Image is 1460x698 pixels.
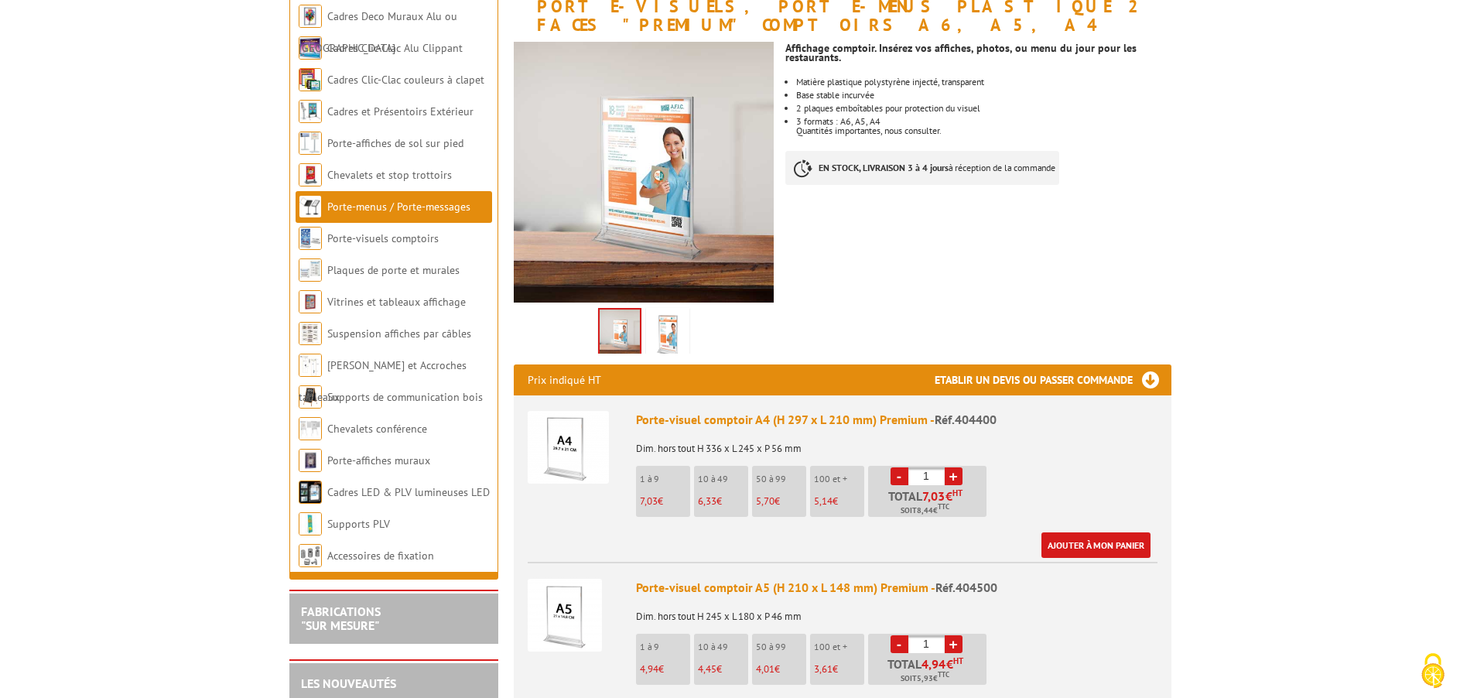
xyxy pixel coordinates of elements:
a: Chevalets conférence [327,422,427,436]
span: 5,93 [917,672,933,685]
li: 2 plaques emboîtables pour protection du visuel [796,104,1171,113]
a: Supports de communication bois [327,390,483,404]
span: € [945,490,952,502]
img: Cimaises et Accroches tableaux [299,354,322,377]
p: € [756,496,806,507]
p: 50 à 99 [756,474,806,484]
img: Cadres Deco Muraux Alu ou Bois [299,5,322,28]
a: - [891,467,908,485]
p: € [814,496,864,507]
img: Porte-affiches muraux [299,449,322,472]
img: Chevalets conférence [299,417,322,440]
img: Accessoires de fixation [299,544,322,567]
p: Total [872,490,986,517]
span: Soit € [901,672,949,685]
p: € [698,664,748,675]
img: Porte-visuel comptoir A4 (H 297 x L 210 mm) Premium [528,411,609,484]
a: + [945,467,963,485]
img: Vitrines et tableaux affichage [299,290,322,313]
p: Prix indiqué HT [528,364,601,395]
sup: HT [953,655,963,666]
span: 4,94 [640,662,658,676]
a: Plaques de porte et murales [327,263,460,277]
strong: Affichage comptoir. Insérez vos affiches, photos, ou menu du jour pour les restaurants. [785,41,1137,64]
img: Suspension affiches par câbles [299,322,322,345]
span: 4,45 [698,662,716,676]
img: Cadres LED & PLV lumineuses LED [299,481,322,504]
sup: TTC [938,502,949,511]
a: Suspension affiches par câbles [327,327,471,340]
a: Cadres Clic-Clac couleurs à clapet [327,73,484,87]
a: Cadres Deco Muraux Alu ou [GEOGRAPHIC_DATA] [299,9,457,55]
a: Porte-menus / Porte-messages [327,200,470,214]
a: Porte-visuels comptoirs [327,231,439,245]
div: Porte-visuel comptoir A4 (H 297 x L 210 mm) Premium - [636,411,1157,429]
img: Porte-visuel comptoir A5 (H 210 x L 148 mm) Premium [528,579,602,652]
a: FABRICATIONS"Sur Mesure" [301,604,381,633]
strong: EN STOCK, LIVRAISON 3 à 4 jours [819,162,949,173]
img: Chevalets et stop trottoirs [299,163,322,186]
li: Base stable incurvée [796,91,1171,100]
div: Porte-visuel comptoir A5 (H 210 x L 148 mm) Premium - [636,579,1157,597]
img: Cookies (fenêtre modale) [1414,652,1452,690]
span: 5,14 [814,494,833,508]
sup: TTC [938,670,949,679]
a: Supports PLV [327,517,390,531]
span: 4,01 [756,662,774,676]
p: 1 à 9 [640,474,690,484]
span: Réf.404500 [935,580,997,595]
a: Cadres Clic-Clac Alu Clippant [327,41,463,55]
a: Chevalets et stop trottoirs [327,168,452,182]
p: € [756,664,806,675]
img: Porte-visuels comptoirs [299,227,322,250]
a: - [891,635,908,653]
p: € [814,664,864,675]
span: 4,94 [921,658,946,670]
span: 6,33 [698,494,716,508]
img: Supports PLV [299,512,322,535]
a: Cadres LED & PLV lumineuses LED [327,485,490,499]
li: Matière plastique polystyrène injecté, transparent [796,77,1171,87]
img: porte_visuels_porte_menus_2_faces_premium_comptoirs_404400_mise_en_situation.jpg [514,42,774,303]
img: Cadres Clic-Clac couleurs à clapet [299,68,322,91]
a: Vitrines et tableaux affichage [327,295,466,309]
p: 10 à 49 [698,642,748,652]
p: 50 à 99 [756,642,806,652]
h3: Etablir un devis ou passer commande [935,364,1171,395]
a: + [945,635,963,653]
p: 100 et + [814,642,864,652]
span: 3,61 [814,662,833,676]
img: Plaques de porte et murales [299,258,322,282]
p: 1 à 9 [640,642,690,652]
p: 100 et + [814,474,864,484]
span: 7,03 [640,494,658,508]
li: 3 formats : A6, A5, A4 Quantités importantes, nous consulter. [796,117,1171,135]
p: € [640,496,690,507]
img: Porte-affiches de sol sur pied [299,132,322,155]
span: Réf.404400 [935,412,997,427]
span: € [946,658,953,670]
a: Cadres et Présentoirs Extérieur [327,104,474,118]
a: LES NOUVEAUTÉS [301,676,396,691]
img: Cadres et Présentoirs Extérieur [299,100,322,123]
p: 10 à 49 [698,474,748,484]
p: Dim. hors tout H 245 x L 180 x P 46 mm [636,600,1157,622]
span: 7,03 [922,490,945,502]
span: Soit € [901,505,949,517]
a: [PERSON_NAME] et Accroches tableaux [299,358,467,404]
sup: HT [952,488,963,498]
p: à réception de la commande [785,151,1059,185]
img: porte_visuels_porte_menus_2_faces_premium_comptoirs_404400_mise_en_situation.jpg [600,310,640,358]
p: € [698,496,748,507]
p: € [640,664,690,675]
img: Porte-menus / Porte-messages [299,195,322,218]
a: Porte-affiches muraux [327,453,430,467]
a: Accessoires de fixation [327,549,434,563]
a: Porte-affiches de sol sur pied [327,136,463,150]
span: 8,44 [917,505,933,517]
span: 5,70 [756,494,774,508]
p: Total [872,658,986,685]
p: Dim. hors tout H 336 x L 245 x P 56 mm [636,433,1157,454]
a: Ajouter à mon panier [1041,532,1151,558]
button: Cookies (fenêtre modale) [1406,645,1460,698]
